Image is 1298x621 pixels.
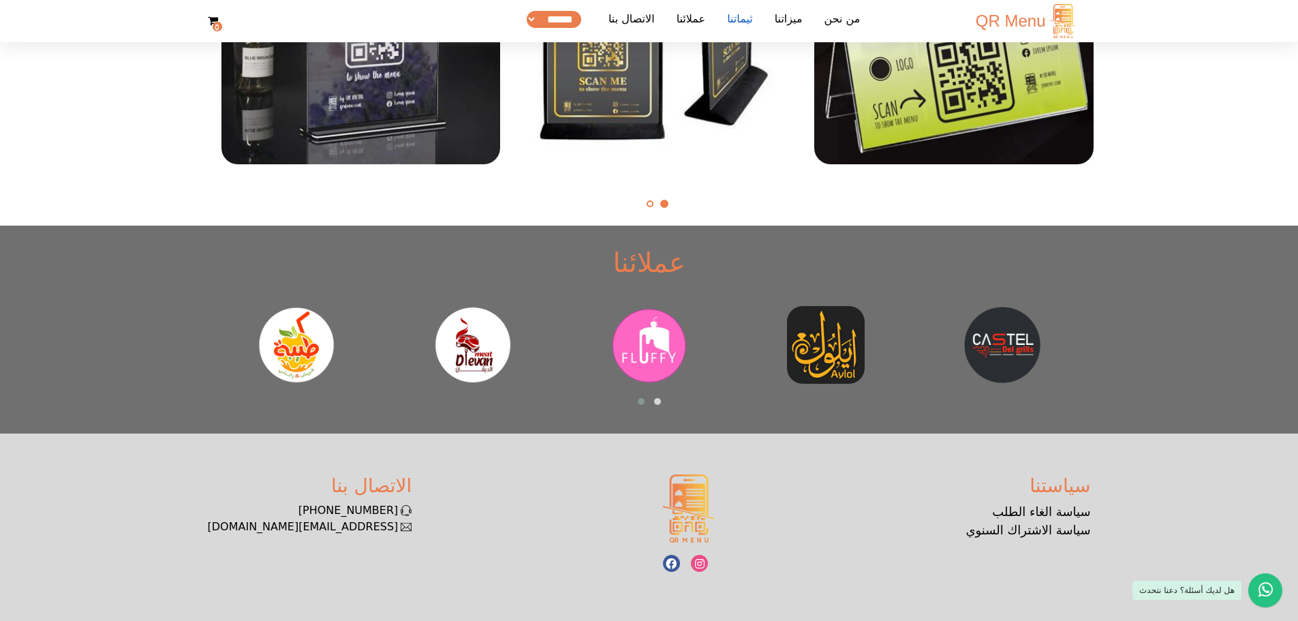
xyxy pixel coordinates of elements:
[1046,4,1080,38] img: logo
[722,11,758,31] a: ثيماتنا
[819,11,866,31] a: من نحن
[213,22,222,31] strong: 0
[976,9,1046,33] span: QR Menu
[965,523,1090,537] a: سياسة الاشتراك السنوي
[671,11,711,31] a: عملائنا
[603,11,660,31] a: الاتصال بنا
[655,474,723,543] img: logo
[298,502,399,519] a: [PHONE_NUMBER]
[298,504,399,517] span: [PHONE_NUMBER]
[992,504,1090,519] a: سياسة الغاء الطلب
[1132,581,1241,600] div: هل لديك أسئلة؟ دعنا نتحدث
[208,519,399,535] a: [EMAIL_ADDRESS][DOMAIN_NAME]
[208,474,412,498] h3: الاتصال بنا
[200,246,1099,279] h1: عملائنا
[976,1,1080,42] a: QR Menu
[769,11,808,31] a: ميزاتنا
[965,474,1090,498] h3: سياستنا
